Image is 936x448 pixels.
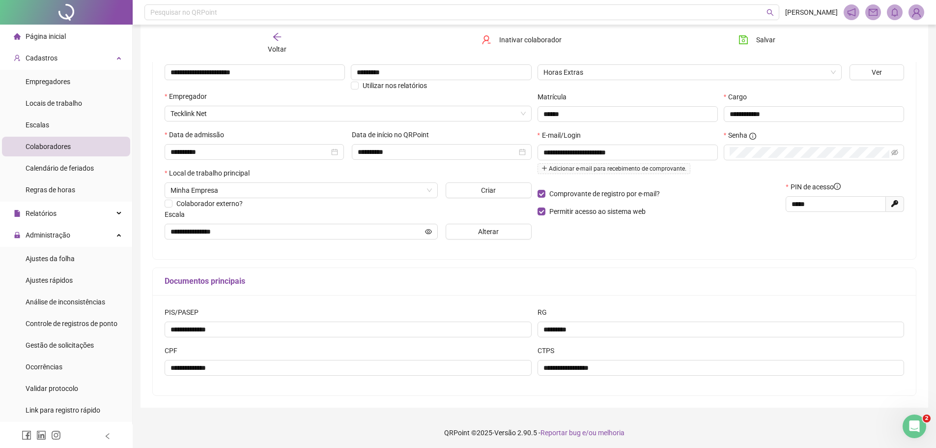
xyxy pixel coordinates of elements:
span: plus [541,165,547,171]
span: eye-invisible [891,149,898,156]
span: PIN de acesso [791,181,841,192]
span: Senha [728,130,747,141]
span: Link para registro rápido [26,406,100,414]
span: Controle de registros de ponto [26,320,117,328]
label: PIS/PASEP [165,307,205,318]
span: save [738,35,748,45]
span: Ver [872,67,882,78]
span: Utilizar nos relatórios [363,82,427,90]
span: lock [14,232,21,239]
span: Reportar bug e/ou melhoria [540,429,624,437]
span: Locais de trabalho [26,99,82,107]
button: Ver [850,64,904,80]
span: 2 [923,415,931,422]
span: instagram [51,430,61,440]
span: search [766,9,774,16]
span: Página inicial [26,32,66,40]
span: user-delete [482,35,491,45]
label: Data de admissão [165,129,230,140]
button: Alterar [446,224,532,239]
span: facebook [22,430,31,440]
label: E-mail/Login [538,130,587,141]
span: notification [847,8,856,17]
span: Salvar [756,34,775,45]
span: Gestão de solicitações [26,341,94,349]
span: Regras de horas [26,186,75,194]
label: CTPS [538,345,561,356]
button: Inativar colaborador [474,32,569,48]
span: Ajustes rápidos [26,276,73,284]
span: Criar [481,185,496,196]
label: Escala [165,209,191,220]
span: Comprovante de registro por e-mail? [549,190,660,198]
span: Escalas [26,121,49,129]
span: Ocorrências [26,363,62,371]
button: Salvar [731,32,783,48]
span: Horas Extras [543,65,836,80]
span: Relatórios [26,209,57,217]
label: CPF [165,345,184,356]
span: Ajustes da folha [26,255,75,263]
span: linkedin [36,430,46,440]
label: Local de trabalho principal [165,168,256,179]
span: file [14,210,21,217]
span: user-add [14,55,21,61]
span: left [104,433,111,440]
span: Salvador, Bahia, Brazil [170,183,432,198]
h5: Documentos principais [165,275,904,287]
span: Tecklink Net [170,106,526,121]
span: Alterar [478,226,499,237]
span: Análise de inconsistências [26,298,105,306]
label: Empregador [165,91,213,102]
span: Voltar [268,45,286,53]
button: Criar [446,182,532,198]
span: Versão [494,429,516,437]
label: Data de início no QRPoint [352,129,435,140]
span: Empregadores [26,78,70,86]
span: arrow-left [272,32,282,42]
label: Cargo [724,91,753,102]
img: 89628 [909,5,924,20]
span: mail [869,8,878,17]
span: Administração [26,231,70,239]
span: home [14,33,21,40]
span: info-circle [834,183,841,190]
label: RG [538,307,553,318]
span: Colaborador externo? [176,200,243,208]
span: Permitir acesso ao sistema web [549,208,646,215]
span: Adicionar e-mail para recebimento de comprovante. [538,163,690,174]
span: info-circle [749,133,756,140]
label: Matrícula [538,91,573,102]
iframe: Intercom live chat [903,415,926,438]
span: Calendário de feriados [26,164,94,172]
span: Colaboradores [26,143,71,150]
span: Validar protocolo [26,385,78,392]
span: Cadastros [26,54,57,62]
span: eye [425,228,432,235]
span: Inativar colaborador [499,34,562,45]
span: [PERSON_NAME] [785,7,838,18]
span: bell [890,8,899,17]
